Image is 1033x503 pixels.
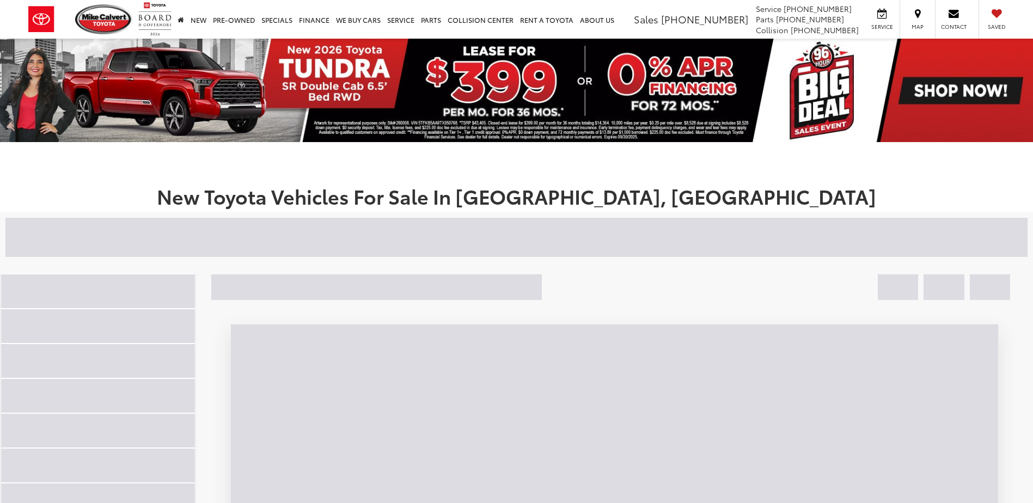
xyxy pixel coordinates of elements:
[634,12,658,26] span: Sales
[870,23,894,30] span: Service
[941,23,967,30] span: Contact
[756,14,774,24] span: Parts
[784,3,852,14] span: [PHONE_NUMBER]
[661,12,748,26] span: [PHONE_NUMBER]
[791,24,859,35] span: [PHONE_NUMBER]
[985,23,1008,30] span: Saved
[75,4,133,34] img: Mike Calvert Toyota
[776,14,844,24] span: [PHONE_NUMBER]
[756,24,788,35] span: Collision
[906,23,930,30] span: Map
[756,3,781,14] span: Service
